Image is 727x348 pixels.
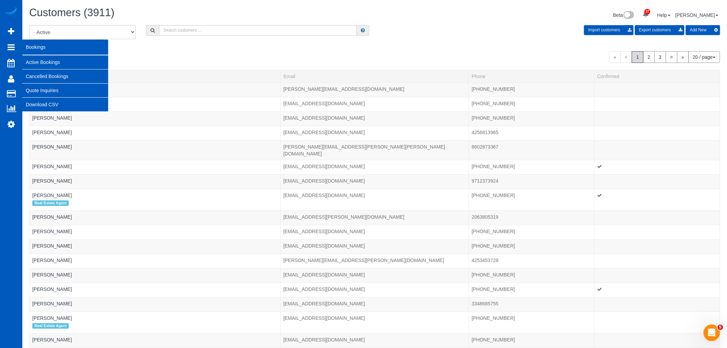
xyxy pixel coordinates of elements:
td: Name [30,334,281,348]
td: Phone [469,312,594,333]
td: Name [30,297,281,312]
a: 3 [655,51,666,63]
a: [PERSON_NAME] [32,144,72,150]
a: [PERSON_NAME] [32,301,72,306]
td: Email [280,239,469,254]
a: [PERSON_NAME] [32,164,72,169]
button: 20 / page [689,51,720,63]
td: Phone [469,83,594,97]
td: Confirmed [594,140,720,160]
td: Phone [469,189,594,210]
td: Name [30,239,281,254]
button: Import customers [584,25,634,35]
td: Confirmed [594,312,720,333]
nav: Pagination navigation [609,51,720,63]
td: Phone [469,111,594,126]
button: Add New [686,25,720,35]
span: Real Estate Agent [32,323,69,329]
a: » [677,51,689,63]
ul: Bookings [22,55,108,112]
td: Name [30,254,281,268]
td: Name [30,83,281,97]
td: Email [280,297,469,312]
td: Confirmed [594,174,720,189]
td: Email [280,140,469,160]
th: Phone [469,70,594,83]
span: < [620,51,632,63]
div: Tags [32,293,278,294]
td: Name [30,268,281,283]
td: Phone [469,97,594,111]
td: Phone [469,174,594,189]
a: Cancelled Bookings [22,69,108,83]
div: Tags [32,150,278,152]
td: Phone [469,254,594,268]
td: Name [30,97,281,111]
td: Name [30,111,281,126]
div: Tags [32,220,278,222]
a: Quote Inquiries [22,84,108,97]
td: Email [280,160,469,174]
td: Confirmed [594,334,720,348]
div: Tags [32,343,278,345]
th: Name [30,70,281,83]
td: Phone [469,283,594,297]
div: Tags [32,307,278,309]
a: 2 [643,51,655,63]
a: [PERSON_NAME] [675,12,718,18]
div: Tags [32,93,278,94]
td: Name [30,225,281,239]
td: Confirmed [594,160,720,174]
td: Phone [469,239,594,254]
td: Email [280,268,469,283]
a: [PERSON_NAME] [32,214,72,220]
td: Confirmed [594,225,720,239]
a: [PERSON_NAME] [32,272,72,278]
td: Phone [469,210,594,225]
td: Email [280,254,469,268]
a: > [666,51,678,63]
span: 5 [718,325,723,330]
td: Name [30,189,281,210]
div: Tags [32,322,278,330]
td: Confirmed [594,297,720,312]
td: Confirmed [594,97,720,111]
td: Email [280,312,469,333]
div: Tags [32,170,278,172]
td: Email [280,126,469,140]
td: Phone [469,297,594,312]
td: Name [30,126,281,140]
img: New interface [623,11,634,20]
td: Confirmed [594,268,720,283]
td: Phone [469,268,594,283]
span: Customers (3911) [29,7,114,19]
div: Tags [32,107,278,109]
a: Beta [613,12,635,18]
span: Bookings [22,39,108,55]
td: Confirmed [594,283,720,297]
a: [PERSON_NAME] [32,337,72,342]
td: Phone [469,225,594,239]
a: [PERSON_NAME] [32,243,72,249]
td: Name [30,210,281,225]
td: Email [280,225,469,239]
th: Confirmed [594,70,720,83]
th: Email [280,70,469,83]
iframe: Intercom live chat [704,325,720,341]
td: Email [280,283,469,297]
div: Tags [32,278,278,280]
td: Email [280,210,469,225]
div: Tags [32,264,278,265]
td: Confirmed [594,111,720,126]
a: [PERSON_NAME] [32,229,72,234]
td: Email [280,189,469,210]
td: Name [30,312,281,333]
td: Confirmed [594,126,720,140]
span: Real Estate Agent [32,200,69,206]
div: Tags [32,235,278,237]
img: Automaid Logo [4,7,18,17]
a: [PERSON_NAME] [32,178,72,184]
a: [PERSON_NAME] [32,286,72,292]
td: Phone [469,126,594,140]
td: Phone [469,140,594,160]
